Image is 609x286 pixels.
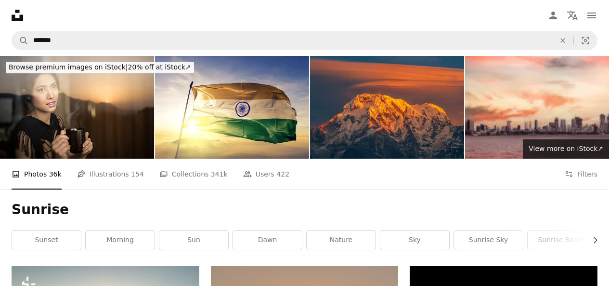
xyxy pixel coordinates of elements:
button: Visual search [574,31,597,50]
span: View more on iStock ↗ [529,145,603,152]
a: Users 422 [243,159,289,190]
img: India Indian flag textile cloth fabric waving on the top sunrise mist fog [155,56,309,159]
a: Log in / Sign up [544,6,563,25]
button: Search Unsplash [12,31,28,50]
div: 20% off at iStock ↗ [6,62,194,73]
h1: Sunrise [12,201,597,218]
a: Collections 341k [159,159,228,190]
button: Menu [582,6,601,25]
a: sunrise sky [454,231,523,250]
a: morning [86,231,155,250]
button: Clear [552,31,573,50]
a: nature [307,231,376,250]
span: Browse premium images on iStock | [9,63,128,71]
a: View more on iStock↗ [523,139,609,159]
a: sunrise beach [528,231,596,250]
a: dawn [233,231,302,250]
a: sky [380,231,449,250]
a: sun [159,231,228,250]
span: 154 [131,169,144,179]
span: 341k [211,169,228,179]
button: scroll list to the right [586,231,597,250]
a: Illustrations 154 [77,159,144,190]
a: sunset [12,231,81,250]
span: 422 [276,169,289,179]
a: Home — Unsplash [12,10,23,21]
button: Language [563,6,582,25]
form: Find visuals sitewide [12,31,597,50]
button: Filters [565,159,597,190]
img: Sunrise over mount Annapurna range, Himalayas, Nepal [310,56,464,159]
